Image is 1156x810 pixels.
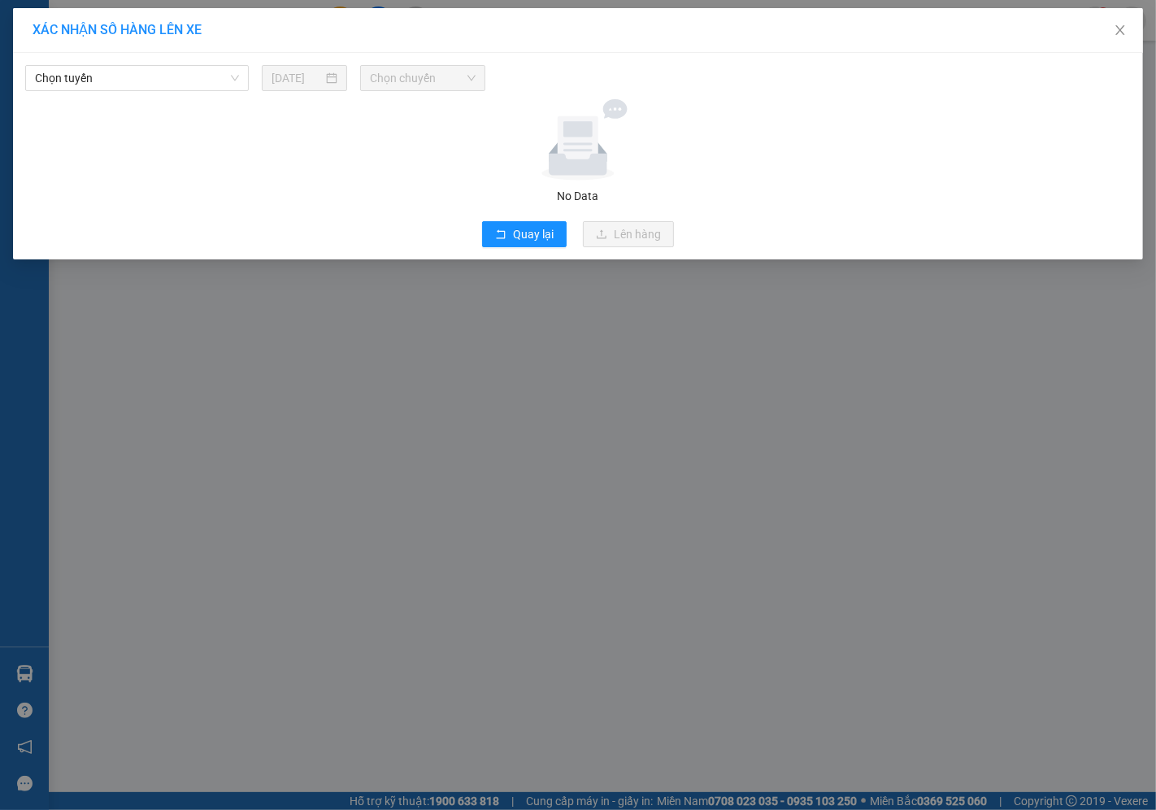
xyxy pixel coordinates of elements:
span: Quay lại [513,225,554,243]
button: uploadLên hàng [583,221,674,247]
button: rollbackQuay lại [482,221,567,247]
input: 13/08/2025 [272,69,323,87]
span: rollback [495,229,506,242]
span: XÁC NHẬN SỐ HÀNG LÊN XE [33,22,202,37]
div: No Data [24,187,1132,205]
span: close [1114,24,1127,37]
span: Chọn chuyến [370,66,476,90]
button: Close [1097,8,1143,54]
span: Chọn tuyến [35,66,239,90]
